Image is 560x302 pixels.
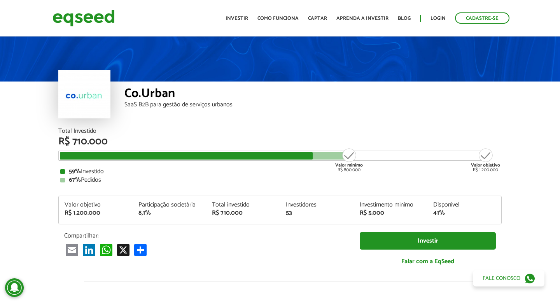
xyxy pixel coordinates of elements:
[69,166,81,177] strong: 59%
[64,243,80,256] a: Email
[69,175,81,185] strong: 67%
[115,243,131,256] a: X
[335,161,363,169] strong: Valor mínimo
[336,16,388,21] a: Aprenda a investir
[471,161,500,169] strong: Valor objetivo
[257,16,299,21] a: Como funciona
[334,148,364,172] div: R$ 800.000
[473,270,544,286] a: Fale conosco
[58,128,502,134] div: Total Investido
[138,202,201,208] div: Participação societária
[360,232,496,250] a: Investir
[308,16,327,21] a: Captar
[455,12,509,24] a: Cadastre-se
[286,202,348,208] div: Investidores
[360,202,422,208] div: Investimento mínimo
[64,232,348,240] p: Compartilhar:
[433,202,495,208] div: Disponível
[398,16,411,21] a: Blog
[430,16,446,21] a: Login
[226,16,248,21] a: Investir
[286,210,348,216] div: 53
[471,148,500,172] div: R$ 1.200.000
[60,177,500,183] div: Pedidos
[65,210,127,216] div: R$ 1.200.000
[133,243,148,256] a: Share
[360,253,496,269] a: Falar com a EqSeed
[124,87,502,102] div: Co.Urban
[65,202,127,208] div: Valor objetivo
[138,210,201,216] div: 8,1%
[212,202,274,208] div: Total investido
[58,137,502,147] div: R$ 710.000
[360,210,422,216] div: R$ 5.000
[52,8,115,28] img: EqSeed
[81,243,97,256] a: LinkedIn
[98,243,114,256] a: WhatsApp
[124,102,502,108] div: SaaS B2B para gestão de serviços urbanos
[433,210,495,216] div: 41%
[212,210,274,216] div: R$ 710.000
[60,168,500,175] div: Investido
